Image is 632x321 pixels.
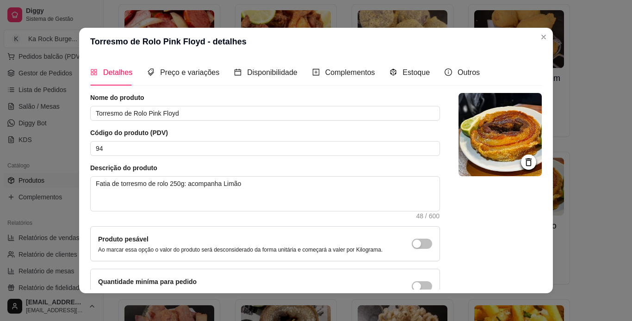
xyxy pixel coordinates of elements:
[90,93,440,102] article: Nome do produto
[90,68,98,76] span: appstore
[445,68,452,76] span: info-circle
[459,93,542,176] img: logo da loja
[91,177,440,211] textarea: Fatia de torresmo de rolo 250g: acompanha Limão
[98,235,149,243] label: Produto pesável
[312,68,320,76] span: plus-square
[325,68,375,76] span: Complementos
[458,68,480,76] span: Outros
[147,68,155,76] span: tags
[103,68,132,76] span: Detalhes
[98,289,298,296] p: Ao habilitar seus clientes terão que pedir uma quantidade miníma desse produto.
[536,30,551,44] button: Close
[98,246,383,253] p: Ao marcar essa opção o valor do produto será desconsiderado da forma unitária e começará a valer ...
[79,28,553,56] header: Torresmo de Rolo Pink Floyd - detalhes
[90,141,440,156] input: Ex.: 123
[90,128,440,137] article: Código do produto (PDV)
[90,106,440,121] input: Ex.: Hamburguer de costela
[390,68,397,76] span: code-sandbox
[247,68,297,76] span: Disponibilidade
[90,163,440,173] article: Descrição do produto
[160,68,219,76] span: Preço e variações
[403,68,430,76] span: Estoque
[234,68,242,76] span: calendar
[98,278,197,285] label: Quantidade miníma para pedido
